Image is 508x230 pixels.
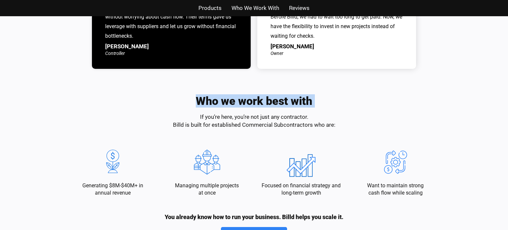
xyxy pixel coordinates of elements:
p: Want to maintain strong cash flow while scaling [361,182,429,197]
a: Products [198,3,222,13]
div: Owner [271,51,403,56]
p: You already know how to run your business. Billd helps you scale it. [165,213,343,221]
p: Managing multiple projects at once [173,182,241,197]
p: If you’re here, you’re not just any contractor. Billd is built for established Commercial Subcont... [173,113,335,129]
div: [PERSON_NAME] [271,44,403,49]
p: Focused on financial strategy and long-term growth [257,182,345,197]
div: [PERSON_NAME] [105,44,237,49]
h2: Who we work best with [196,95,312,107]
a: Who We Work With [232,3,279,13]
a: Reviews [289,3,310,13]
span: Billd made it possible for us to take on larger projects without worrying about cash flow. Their ... [105,4,236,39]
span: Before Billd, we had to wait too long to get paid. Now, we have the flexibility to invest in new ... [271,14,402,39]
div: Controller [105,51,237,56]
p: Generating $8M-$40M+ in annual revenue [79,182,147,197]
